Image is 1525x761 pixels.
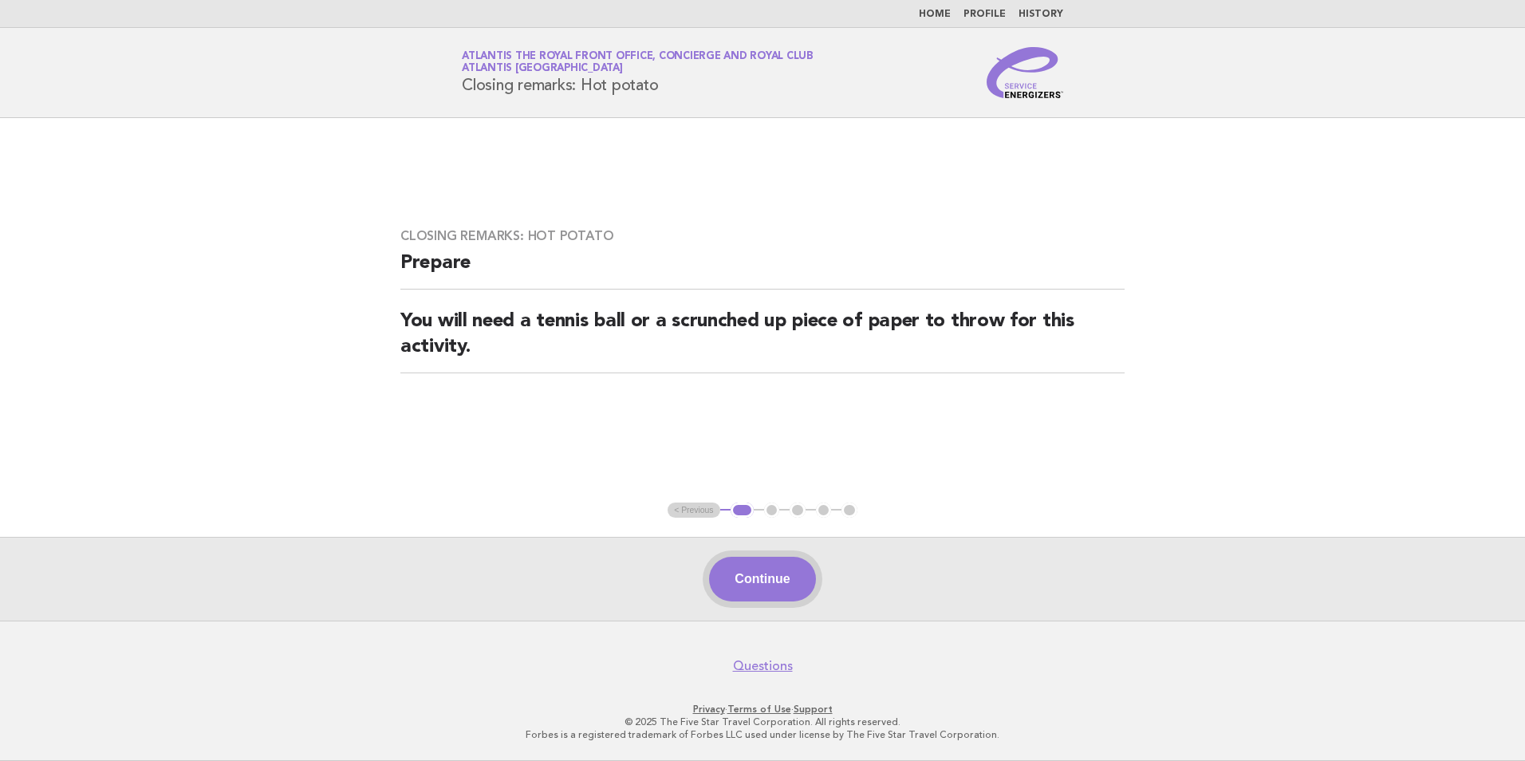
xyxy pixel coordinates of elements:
[693,704,725,715] a: Privacy
[709,557,815,601] button: Continue
[731,503,754,519] button: 1
[733,658,793,674] a: Questions
[274,716,1251,728] p: © 2025 The Five Star Travel Corporation. All rights reserved.
[462,51,814,73] a: Atlantis The Royal Front Office, Concierge and Royal ClubAtlantis [GEOGRAPHIC_DATA]
[400,228,1125,244] h3: Closing remarks: Hot potato
[1019,10,1063,19] a: History
[462,64,623,74] span: Atlantis [GEOGRAPHIC_DATA]
[274,703,1251,716] p: · ·
[274,728,1251,741] p: Forbes is a registered trademark of Forbes LLC used under license by The Five Star Travel Corpora...
[963,10,1006,19] a: Profile
[794,704,833,715] a: Support
[400,309,1125,373] h2: You will need a tennis ball or a scrunched up piece of paper to throw for this activity.
[987,47,1063,98] img: Service Energizers
[462,52,814,93] h1: Closing remarks: Hot potato
[919,10,951,19] a: Home
[400,250,1125,290] h2: Prepare
[727,704,791,715] a: Terms of Use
